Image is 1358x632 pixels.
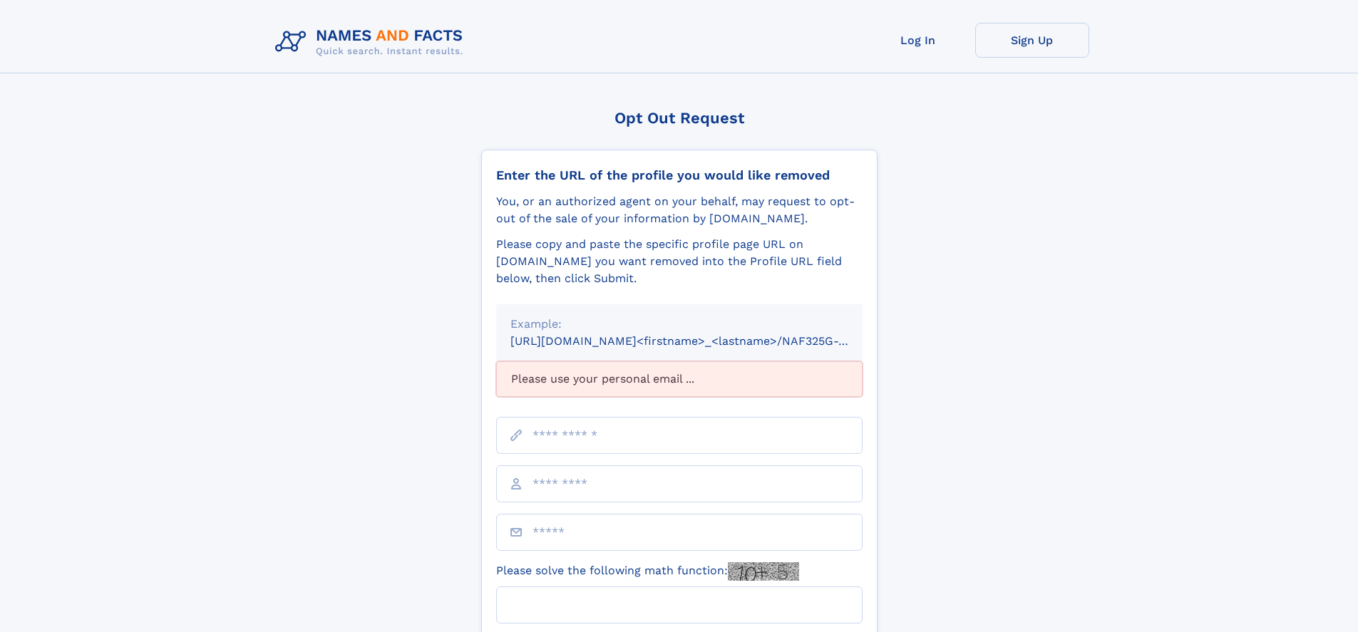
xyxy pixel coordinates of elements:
div: Example: [510,316,848,333]
div: Enter the URL of the profile you would like removed [496,167,863,183]
div: Please use your personal email ... [496,361,863,397]
div: You, or an authorized agent on your behalf, may request to opt-out of the sale of your informatio... [496,193,863,227]
a: Sign Up [975,23,1089,58]
div: Please copy and paste the specific profile page URL on [DOMAIN_NAME] you want removed into the Pr... [496,236,863,287]
div: Opt Out Request [481,109,878,127]
img: Logo Names and Facts [269,23,475,61]
a: Log In [861,23,975,58]
small: [URL][DOMAIN_NAME]<firstname>_<lastname>/NAF325G-xxxxxxxx [510,334,890,348]
label: Please solve the following math function: [496,562,799,581]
